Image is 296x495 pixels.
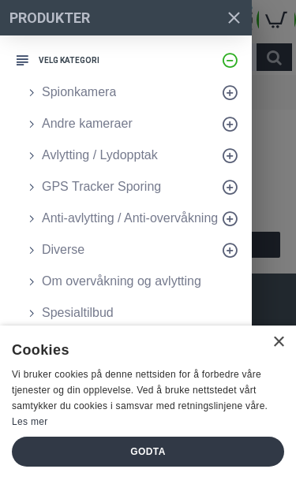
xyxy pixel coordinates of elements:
span: GPS Tracker Sporing [42,177,161,196]
div: Close [272,337,284,348]
span: Velg Kategori [39,54,99,66]
a: Avlytting / Lydopptak [16,140,252,171]
span: Spionkamera [42,83,116,102]
a: Andre kameraer [16,108,252,140]
span: Vi bruker cookies på denne nettsiden for å forbedre våre tjenester og din opplevelse. Ved å bruke... [12,369,268,411]
a: Spesialtilbud [16,297,252,329]
span: Avlytting / Lydopptak [42,146,158,165]
span: Anti-avlytting / Anti-overvåkning [42,209,218,228]
a: Diverse [16,234,252,266]
a: Les mer, opens a new window [12,416,47,427]
a: Om overvåkning og avlytting [16,266,252,297]
div: Godta [12,437,284,467]
span: Spesialtilbud [42,303,114,322]
span: Om overvåkning og avlytting [42,272,201,291]
a: Spionkamera [16,76,252,108]
span: Diverse [42,240,84,259]
div: Cookies [12,337,274,367]
span: Andre kameraer [42,114,133,133]
a: Anti-avlytting / Anti-overvåkning [16,203,252,234]
a: GPS Tracker Sporing [16,171,252,203]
